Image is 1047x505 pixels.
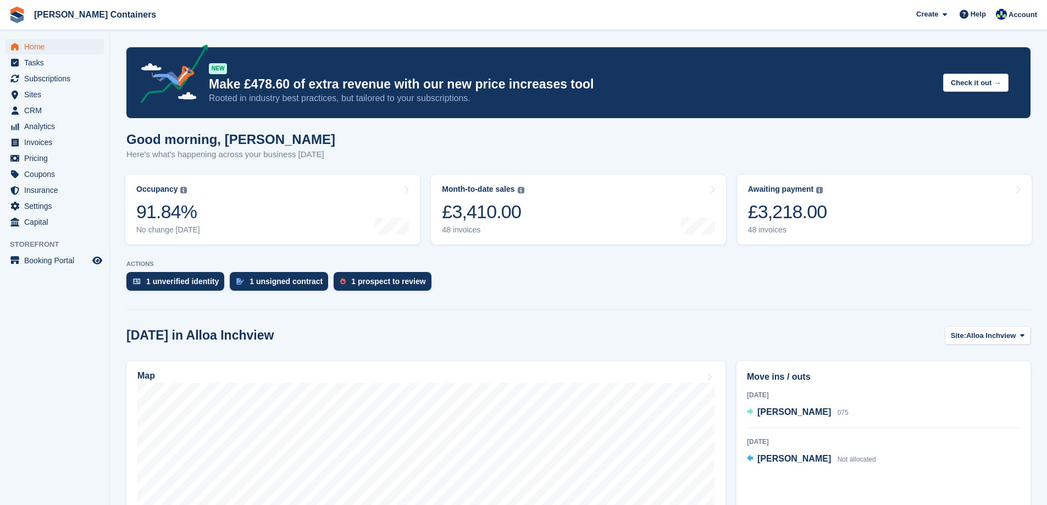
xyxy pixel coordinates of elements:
[945,326,1031,345] button: Site: Alloa Inchview
[126,132,335,147] h1: Good morning, [PERSON_NAME]
[340,278,346,285] img: prospect-51fa495bee0391a8d652442698ab0144808aea92771e9ea1ae160a38d050c398.svg
[747,452,876,467] a: [PERSON_NAME] Not allocated
[209,92,934,104] p: Rooted in industry best practices, but tailored to your subscriptions.
[747,437,1020,447] div: [DATE]
[126,272,230,296] a: 1 unverified identity
[133,278,141,285] img: verify_identity-adf6edd0f0f0b5bbfe63781bf79b02c33cf7c696d77639b501bdc392416b5a36.svg
[748,185,814,194] div: Awaiting payment
[136,185,178,194] div: Occupancy
[5,71,104,86] a: menu
[136,201,200,223] div: 91.84%
[5,103,104,118] a: menu
[951,330,966,341] span: Site:
[442,201,524,223] div: £3,410.00
[996,9,1007,20] img: Audra Whitelaw
[131,45,208,107] img: price-adjustments-announcement-icon-8257ccfd72463d97f412b2fc003d46551f7dbcb40ab6d574587a9cd5c0d94...
[9,7,25,23] img: stora-icon-8386f47178a22dfd0bd8f6a31ec36ba5ce8667c1dd55bd0f319d3a0aa187defe.svg
[757,454,831,463] span: [PERSON_NAME]
[816,187,823,193] img: icon-info-grey-7440780725fd019a000dd9b08b2336e03edf1995a4989e88bcd33f0948082b44.svg
[24,103,90,118] span: CRM
[5,87,104,102] a: menu
[5,198,104,214] a: menu
[737,175,1032,245] a: Awaiting payment £3,218.00 48 invoices
[24,151,90,166] span: Pricing
[351,277,425,286] div: 1 prospect to review
[748,225,827,235] div: 48 invoices
[5,182,104,198] a: menu
[24,253,90,268] span: Booking Portal
[5,151,104,166] a: menu
[24,167,90,182] span: Coupons
[442,185,514,194] div: Month-to-date sales
[209,76,934,92] p: Make £478.60 of extra revenue with our new price increases tool
[24,214,90,230] span: Capital
[136,225,200,235] div: No change [DATE]
[5,167,104,182] a: menu
[24,119,90,134] span: Analytics
[125,175,420,245] a: Occupancy 91.84% No change [DATE]
[971,9,986,20] span: Help
[30,5,160,24] a: [PERSON_NAME] Containers
[126,148,335,161] p: Here's what's happening across your business [DATE]
[943,74,1009,92] button: Check it out →
[757,407,831,417] span: [PERSON_NAME]
[748,201,827,223] div: £3,218.00
[5,39,104,54] a: menu
[838,409,849,417] span: 075
[5,119,104,134] a: menu
[518,187,524,193] img: icon-info-grey-7440780725fd019a000dd9b08b2336e03edf1995a4989e88bcd33f0948082b44.svg
[236,278,244,285] img: contract_signature_icon-13c848040528278c33f63329250d36e43548de30e8caae1d1a13099fd9432cc5.svg
[24,135,90,150] span: Invoices
[24,71,90,86] span: Subscriptions
[1009,9,1037,20] span: Account
[91,254,104,267] a: Preview store
[230,272,334,296] a: 1 unsigned contract
[916,9,938,20] span: Create
[24,39,90,54] span: Home
[747,370,1020,384] h2: Move ins / outs
[180,187,187,193] img: icon-info-grey-7440780725fd019a000dd9b08b2336e03edf1995a4989e88bcd33f0948082b44.svg
[431,175,725,245] a: Month-to-date sales £3,410.00 48 invoices
[966,330,1016,341] span: Alloa Inchview
[24,87,90,102] span: Sites
[24,182,90,198] span: Insurance
[838,456,876,463] span: Not allocated
[5,135,104,150] a: menu
[24,55,90,70] span: Tasks
[5,55,104,70] a: menu
[250,277,323,286] div: 1 unsigned contract
[24,198,90,214] span: Settings
[126,260,1031,268] p: ACTIONS
[137,371,155,381] h2: Map
[126,328,274,343] h2: [DATE] in Alloa Inchview
[209,63,227,74] div: NEW
[5,253,104,268] a: menu
[747,390,1020,400] div: [DATE]
[442,225,524,235] div: 48 invoices
[146,277,219,286] div: 1 unverified identity
[10,239,109,250] span: Storefront
[747,406,849,420] a: [PERSON_NAME] 075
[334,272,436,296] a: 1 prospect to review
[5,214,104,230] a: menu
